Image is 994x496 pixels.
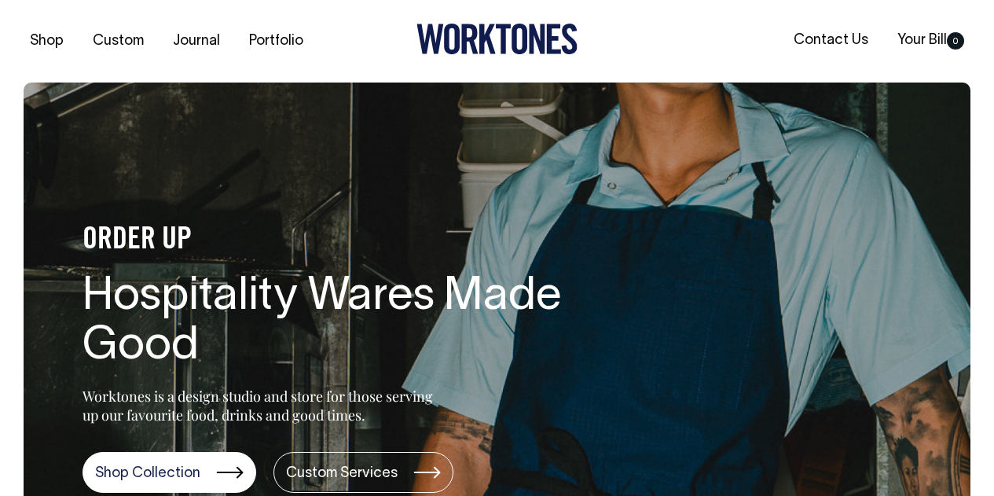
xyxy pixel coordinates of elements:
span: 0 [947,32,964,50]
h4: ORDER UP [83,224,585,257]
a: Portfolio [243,28,310,54]
a: Your Bill0 [891,28,970,53]
a: Journal [167,28,226,54]
p: Worktones is a design studio and store for those serving up our favourite food, drinks and good t... [83,387,440,424]
a: Custom [86,28,150,54]
a: Contact Us [787,28,875,53]
a: Shop Collection [83,452,256,493]
h1: Hospitality Wares Made Good [83,273,585,373]
a: Shop [24,28,70,54]
a: Custom Services [273,452,453,493]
